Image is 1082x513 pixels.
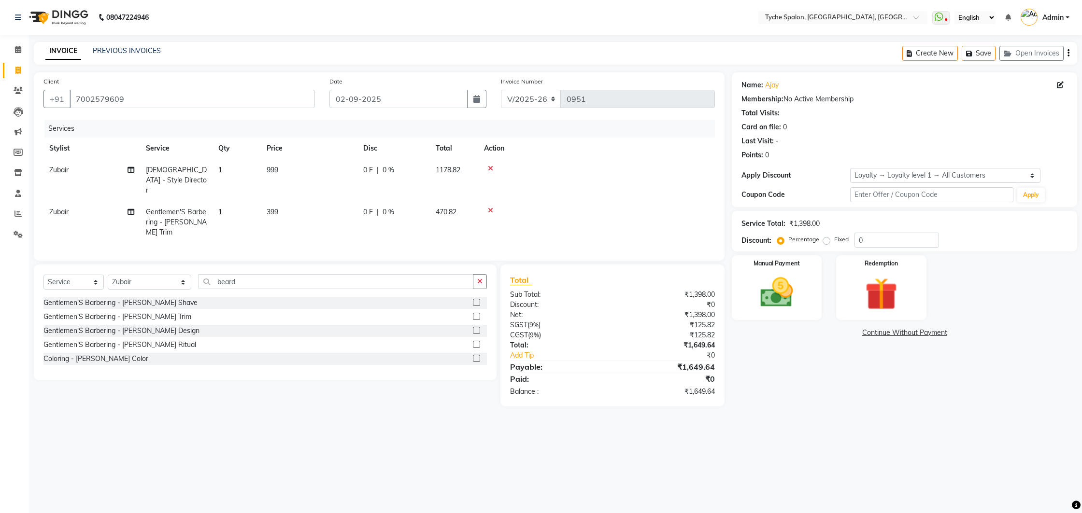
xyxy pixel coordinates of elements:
div: ₹125.82 [612,330,722,340]
span: | [377,165,379,175]
a: Ajay [765,80,779,90]
input: Enter Offer / Coupon Code [850,187,1013,202]
label: Client [43,77,59,86]
th: Qty [213,138,261,159]
th: Service [140,138,213,159]
a: Add Tip [503,350,631,360]
div: Apply Discount [741,170,850,180]
span: SGST [510,320,527,329]
span: CGST [510,331,528,339]
div: Net: [503,310,612,320]
span: 1 [218,208,222,216]
div: Card on file: [741,122,781,132]
div: 0 [765,150,769,160]
img: Admin [1021,9,1038,26]
input: Search by Name/Mobile/Email/Code [70,90,315,108]
label: Percentage [788,235,819,244]
input: Search or Scan [199,274,474,289]
div: Paid: [503,373,612,385]
span: 0 % [383,207,394,217]
label: Manual Payment [754,259,800,268]
b: 08047224946 [106,4,149,31]
div: ₹0 [612,373,722,385]
a: Continue Without Payment [734,328,1075,338]
div: Services [44,120,722,138]
div: ₹1,398.00 [612,290,722,300]
span: 999 [267,166,278,174]
span: 470.82 [436,208,456,216]
div: ( ) [503,330,612,340]
div: Gentlemen'S Barbering - [PERSON_NAME] Ritual [43,340,196,350]
span: 9% [530,331,539,339]
div: Points: [741,150,763,160]
div: Membership: [741,94,783,104]
div: Coloring - [PERSON_NAME] Color [43,354,148,364]
span: 399 [267,208,278,216]
div: Total: [503,340,612,350]
div: Coupon Code [741,190,850,200]
div: 0 [783,122,787,132]
span: Admin [1042,13,1064,23]
span: [DEMOGRAPHIC_DATA] - Style Director [146,166,207,194]
div: Balance : [503,387,612,397]
button: +91 [43,90,71,108]
div: ₹1,398.00 [612,310,722,320]
button: Apply [1017,188,1045,202]
img: logo [25,4,91,31]
button: Create New [902,46,958,61]
div: ( ) [503,320,612,330]
div: Discount: [503,300,612,310]
th: Total [430,138,478,159]
label: Date [329,77,342,86]
div: Gentlemen'S Barbering - [PERSON_NAME] Design [43,326,199,336]
div: Discount: [741,236,771,246]
div: - [776,136,779,146]
img: _cash.svg [750,274,803,311]
span: | [377,207,379,217]
button: Open Invoices [999,46,1064,61]
div: Gentlemen'S Barbering - [PERSON_NAME] Trim [43,312,191,322]
div: ₹1,649.64 [612,361,722,373]
span: Gentlemen'S Barbering - [PERSON_NAME] Trim [146,208,207,236]
span: 0 F [363,165,373,175]
div: ₹125.82 [612,320,722,330]
div: Last Visit: [741,136,774,146]
label: Invoice Number [501,77,543,86]
div: ₹0 [612,300,722,310]
span: 9% [529,321,539,329]
div: Total Visits: [741,108,780,118]
div: ₹1,398.00 [789,219,820,229]
img: _gift.svg [855,274,908,314]
span: 0 F [363,207,373,217]
a: INVOICE [45,42,81,60]
div: Name: [741,80,763,90]
span: 1178.82 [436,166,460,174]
a: PREVIOUS INVOICES [93,46,161,55]
div: Sub Total: [503,290,612,300]
div: Service Total: [741,219,785,229]
div: ₹0 [631,350,722,360]
span: Zubair [49,166,69,174]
label: Fixed [834,235,849,244]
div: ₹1,649.64 [612,387,722,397]
div: Gentlemen'S Barbering - [PERSON_NAME] Shave [43,298,198,308]
th: Action [478,138,715,159]
label: Redemption [865,259,898,268]
span: Zubair [49,208,69,216]
th: Price [261,138,357,159]
span: Total [510,275,532,285]
div: ₹1,649.64 [612,340,722,350]
button: Save [962,46,996,61]
span: 1 [218,166,222,174]
div: Payable: [503,361,612,373]
span: 0 % [383,165,394,175]
div: No Active Membership [741,94,1068,104]
th: Stylist [43,138,140,159]
th: Disc [357,138,430,159]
